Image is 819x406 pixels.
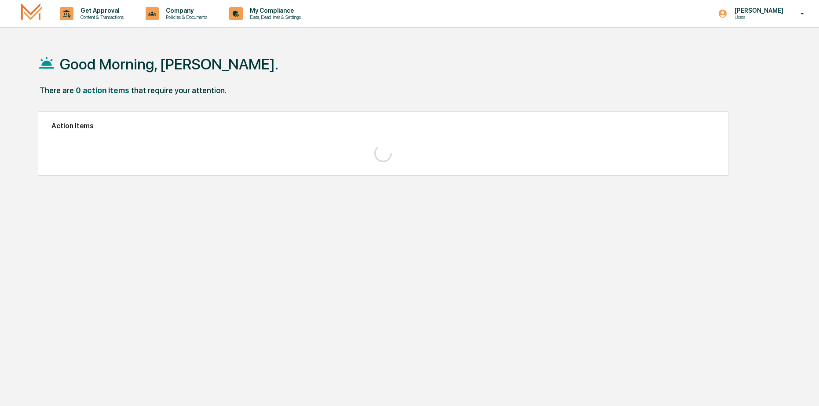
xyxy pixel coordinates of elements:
[51,122,715,130] h2: Action Items
[728,14,788,20] p: Users
[243,14,305,20] p: Data, Deadlines & Settings
[131,86,227,95] div: that require your attention.
[159,14,212,20] p: Policies & Documents
[73,14,128,20] p: Content & Transactions
[40,86,74,95] div: There are
[76,86,129,95] div: 0 action items
[60,55,278,73] h1: Good Morning, [PERSON_NAME].
[728,7,788,14] p: [PERSON_NAME]
[159,7,212,14] p: Company
[73,7,128,14] p: Get Approval
[243,7,305,14] p: My Compliance
[21,3,42,24] img: logo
